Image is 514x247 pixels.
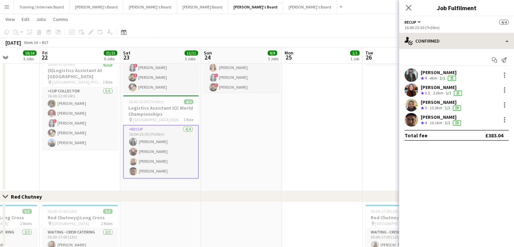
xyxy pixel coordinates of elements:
div: [PERSON_NAME] [421,99,462,105]
span: 05:00-17:00 (12h) [371,209,400,214]
span: 1/1 [350,50,360,55]
span: 3/3 [103,209,113,214]
span: [GEOGRAPHIC_DATA] [52,221,89,226]
span: Sun [204,50,212,56]
span: ! [214,83,218,87]
button: [PERSON_NAME]'s Board [283,0,337,14]
span: 1 Role [103,80,113,85]
span: 3/3 [22,209,32,214]
span: 4/4 [499,20,509,25]
app-skills-label: 1/1 [445,120,450,125]
h3: Red Chutney@Long Cross [365,215,441,221]
span: ! [133,64,138,68]
span: Sat [123,50,130,56]
div: BST [42,40,49,45]
h3: Logistics Assistant ICC World Championships [123,105,199,117]
span: 16/16 [23,50,36,55]
a: Comms [50,15,71,24]
span: RECUP [405,20,416,25]
span: Week 34 [22,40,39,45]
span: 2 Roles [101,221,113,226]
app-skills-label: 1/1 [445,105,450,110]
span: Tue [365,50,373,56]
span: 16:00-23:30 (7h30m) [128,99,164,104]
span: 11/11 [185,50,198,55]
span: 9/9 [268,50,277,55]
button: [PERSON_NAME] Board [177,0,228,14]
span: [GEOGRAPHIC_DATA] 8QN [133,117,178,122]
span: View [5,16,15,22]
span: 3.5 [425,90,430,95]
app-card-role: RECUP4/416:00-23:30 (7h30m)[PERSON_NAME][PERSON_NAME][PERSON_NAME][PERSON_NAME] [123,125,199,179]
div: Confirmed [399,33,514,49]
app-skills-label: 1/1 [446,90,451,95]
span: 2 Roles [20,221,32,226]
button: [PERSON_NAME]'s Board [228,0,283,14]
div: 1 Job [350,56,359,61]
div: 21 [454,91,462,96]
button: [PERSON_NAME]'s Board [123,0,177,14]
span: 4 [425,120,427,125]
app-job-card: 16:00-23:30 (7h30m)4/4Logistics Assistant ICC World Championships [GEOGRAPHIC_DATA] 8QN1 RoleRECU... [123,95,199,179]
h3: Red Chutney@Long Cross [42,215,118,221]
div: Total fee [405,132,427,139]
h3: Job Fulfilment [399,3,514,12]
span: 5 [425,105,427,110]
span: [GEOGRAPHIC_DATA] [375,221,412,226]
span: Mon [285,50,293,56]
div: [DATE] [5,39,21,46]
span: 4 [425,75,427,81]
span: 16:00-22:00 (6h) [48,62,75,67]
span: Jobs [36,16,46,22]
div: 19 [453,106,461,111]
span: 5/5 [103,62,113,67]
span: 26 [364,53,373,61]
app-job-card: 16:00-22:00 (6h)5/5(5)Logistics Assistant At [GEOGRAPHIC_DATA] [GEOGRAPHIC_DATA], PO18 0PS1 RoleC... [42,58,118,150]
div: 6 Jobs [104,56,117,61]
span: ! [133,73,138,77]
span: 4/4 [184,99,193,104]
span: 1 Role [183,117,193,122]
button: [PERSON_NAME]'s Board [70,0,123,14]
div: 19 [453,120,461,126]
div: 3.6km [431,90,444,96]
div: 31 [448,76,456,81]
span: 21/21 [104,50,117,55]
h3: (5)Logistics Assistant At [GEOGRAPHIC_DATA] [42,67,118,80]
div: £383.04 [485,132,503,139]
span: 23 [122,53,130,61]
span: 05:00-17:00 (12h) [48,209,77,214]
span: 24 [203,53,212,61]
app-card-role: CUP COLLECTOR5/516:00-22:00 (6h)[PERSON_NAME][PERSON_NAME]![PERSON_NAME][PERSON_NAME][PERSON_NAME] [42,87,118,150]
div: 4km [428,75,438,81]
button: Training / Interview Board [14,0,70,14]
div: [PERSON_NAME] [421,114,462,120]
span: 25 [284,53,293,61]
app-skills-label: 1/1 [440,75,445,81]
span: [GEOGRAPHIC_DATA], PO18 0PS [52,80,103,85]
a: Edit [19,15,32,24]
a: View [3,15,18,24]
div: 15.9km [428,105,443,111]
span: 22 [41,53,48,61]
button: RECUP [405,20,422,25]
span: Fri [42,50,48,56]
div: 16:00-23:30 (7h30m) [405,25,509,30]
div: Red Chutney [11,193,47,200]
span: Comms [53,16,68,22]
a: Jobs [33,15,49,24]
div: 5 Jobs [23,56,36,61]
div: 3 Jobs [268,56,278,61]
div: 16.1km [428,120,443,126]
span: ! [214,73,218,77]
span: Edit [22,16,29,22]
div: 3 Jobs [185,56,198,61]
div: [PERSON_NAME] [421,69,457,75]
div: [PERSON_NAME] [421,84,463,90]
span: ! [53,119,57,123]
